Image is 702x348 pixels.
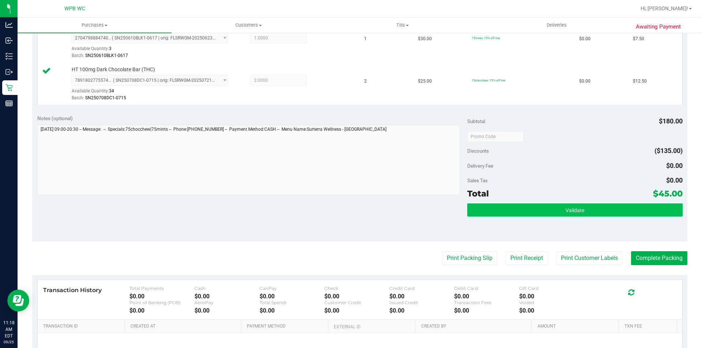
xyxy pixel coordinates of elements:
div: Debit Card [454,286,519,291]
span: Subtotal [467,118,485,124]
inline-svg: Analytics [5,21,13,28]
button: Validate [467,203,682,217]
a: Created By [421,324,529,329]
inline-svg: Inventory [5,53,13,60]
button: Print Receipt [506,251,548,265]
div: Customer Credit [324,300,389,305]
span: Sales Tax [467,177,488,183]
div: $0.00 [519,293,584,300]
span: 75mints: 75% off line [472,36,500,40]
div: Total Payments [129,286,195,291]
div: Issued Credit [389,300,454,305]
div: Cash [195,286,260,291]
div: $0.00 [324,293,389,300]
span: $7.50 [633,35,644,42]
span: Notes (optional) [37,115,73,121]
span: Total [467,188,489,199]
span: Discounts [467,144,489,157]
span: 34 [109,88,114,93]
a: Purchases [18,18,171,33]
button: Print Customer Labels [556,251,623,265]
span: $30.00 [418,35,432,42]
a: Transaction ID [43,324,122,329]
div: $0.00 [324,307,389,314]
span: Delivery Fee [467,163,493,169]
span: SN250708DC1-0715 [85,95,126,100]
div: Point of Banking (POB) [129,300,195,305]
div: $0.00 [195,293,260,300]
inline-svg: Inbound [5,37,13,44]
span: Tills [326,22,479,28]
div: Check [324,286,389,291]
span: $0.00 [579,78,590,85]
div: $0.00 [129,307,195,314]
span: Awaiting Payment [636,23,681,31]
div: AeroPay [195,300,260,305]
span: $0.00 [666,162,683,169]
span: $180.00 [659,117,683,125]
span: ($135.00) [654,147,683,154]
span: 3 [109,46,112,51]
span: Hi, [PERSON_NAME]! [641,5,688,11]
div: $0.00 [519,307,584,314]
a: Customers [171,18,325,33]
span: HT 100mg Dark Chocolate Bar (THC) [72,66,155,73]
span: $0.00 [666,176,683,184]
button: Complete Packing [631,251,687,265]
div: $0.00 [454,307,519,314]
span: 2 [364,78,367,85]
p: 11:18 AM EDT [3,320,14,339]
div: $0.00 [454,293,519,300]
a: Txn Fee [624,324,674,329]
th: External ID [328,320,415,333]
div: $0.00 [260,307,325,314]
span: Deliveries [537,22,577,28]
div: Available Quantity: [72,86,236,100]
div: Total Spendr [260,300,325,305]
span: SN250610BLK1-0617 [85,53,128,58]
span: Batch: [72,95,84,100]
span: $25.00 [418,78,432,85]
span: 1 [364,35,367,42]
span: $12.50 [633,78,647,85]
button: Print Packing Slip [442,251,497,265]
a: Created At [131,324,238,329]
p: 09/25 [3,339,14,345]
input: Promo Code [467,131,524,142]
div: $0.00 [389,293,454,300]
div: $0.00 [389,307,454,314]
a: Payment Method [247,324,325,329]
div: Gift Card [519,286,584,291]
div: Voided [519,300,584,305]
a: Tills [325,18,479,33]
span: Validate [566,207,584,213]
a: Amount [537,324,616,329]
div: $0.00 [260,293,325,300]
inline-svg: Retail [5,84,13,91]
span: $0.00 [579,35,590,42]
span: Customers [172,22,325,28]
div: $0.00 [195,307,260,314]
span: 75chocchew: 75% off line [472,79,505,82]
span: $45.00 [653,188,683,199]
span: WPB WC [64,5,85,12]
span: Batch: [72,53,84,58]
div: Available Quantity: [72,43,236,58]
inline-svg: Reports [5,100,13,107]
div: Credit Card [389,286,454,291]
iframe: Resource center [7,290,29,311]
div: CanPay [260,286,325,291]
div: $0.00 [129,293,195,300]
a: Deliveries [480,18,634,33]
span: Purchases [18,22,171,28]
div: Transaction Fees [454,300,519,305]
inline-svg: Outbound [5,68,13,76]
